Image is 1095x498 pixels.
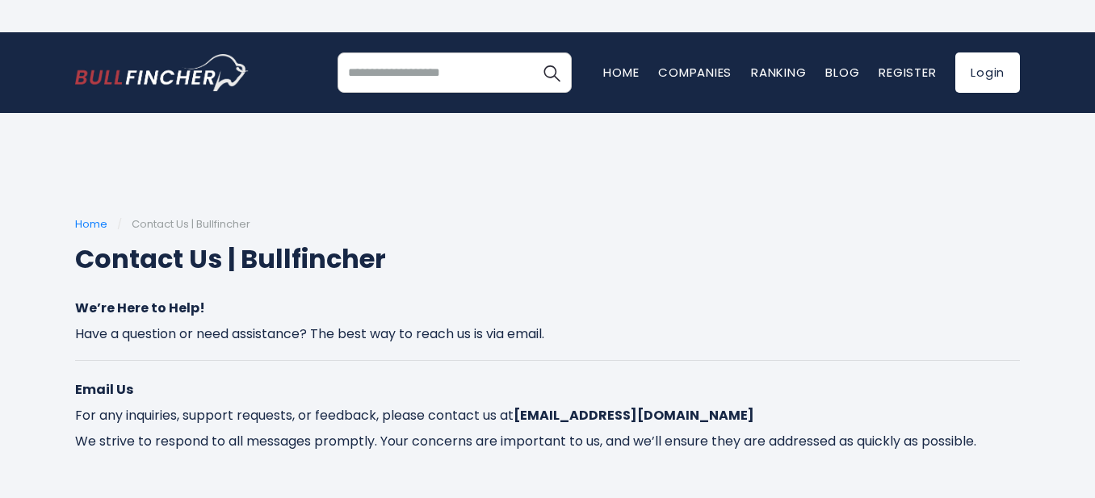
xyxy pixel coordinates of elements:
h1: Contact Us | Bullfincher [75,240,1020,278]
a: Blog [825,64,859,81]
strong: Email Us [75,380,133,399]
p: For any inquiries, support requests, or feedback, please contact us at We strive to respond to al... [75,377,1020,454]
a: Go to homepage [75,54,249,91]
img: bullfincher logo [75,54,249,91]
a: Home [603,64,639,81]
a: Register [879,64,936,81]
a: Companies [658,64,732,81]
span: Contact Us | Bullfincher [132,216,250,232]
p: Have a question or need assistance? The best way to reach us is via email. [75,295,1020,347]
ul: / [75,218,1020,232]
a: Home [75,216,107,232]
a: Ranking [751,64,806,81]
button: Search [531,52,572,93]
a: Login [955,52,1020,93]
strong: [EMAIL_ADDRESS][DOMAIN_NAME] [514,406,754,425]
strong: We’re Here to Help! [75,299,205,317]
